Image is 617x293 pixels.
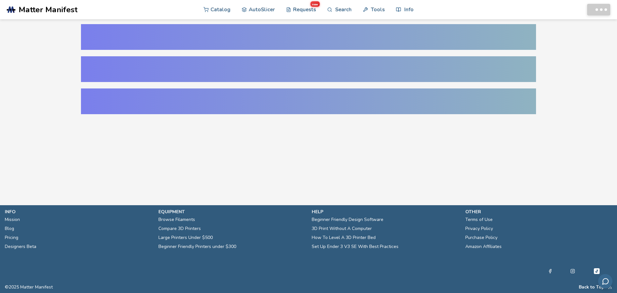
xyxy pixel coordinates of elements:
a: Tiktok [593,267,601,275]
a: Large Printers Under $500 [158,233,213,242]
button: Back to Top [579,285,604,290]
a: Terms of Use [465,215,493,224]
button: Send feedback via email [598,274,613,288]
p: help [312,208,459,215]
a: 3D Print Without A Computer [312,224,372,233]
a: Pricing [5,233,18,242]
a: Beginner Friendly Printers under $300 [158,242,236,251]
a: Set Up Ender 3 V3 SE With Best Practices [312,242,398,251]
a: Privacy Policy [465,224,493,233]
p: equipment [158,208,306,215]
span: © 2025 Matter Manifest [5,285,53,290]
a: RSS Feed [608,285,612,290]
a: Facebook [548,267,552,275]
a: Beginner Friendly Design Software [312,215,383,224]
span: new [310,1,320,7]
a: Compare 3D Printers [158,224,201,233]
a: Mission [5,215,20,224]
a: Designers Beta [5,242,36,251]
a: Browse Filaments [158,215,195,224]
a: Blog [5,224,14,233]
a: Amazon Affiliates [465,242,502,251]
p: other [465,208,613,215]
span: Matter Manifest [19,5,77,14]
p: info [5,208,152,215]
a: Purchase Policy [465,233,497,242]
a: How To Level A 3D Printer Bed [312,233,376,242]
a: Instagram [570,267,575,275]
